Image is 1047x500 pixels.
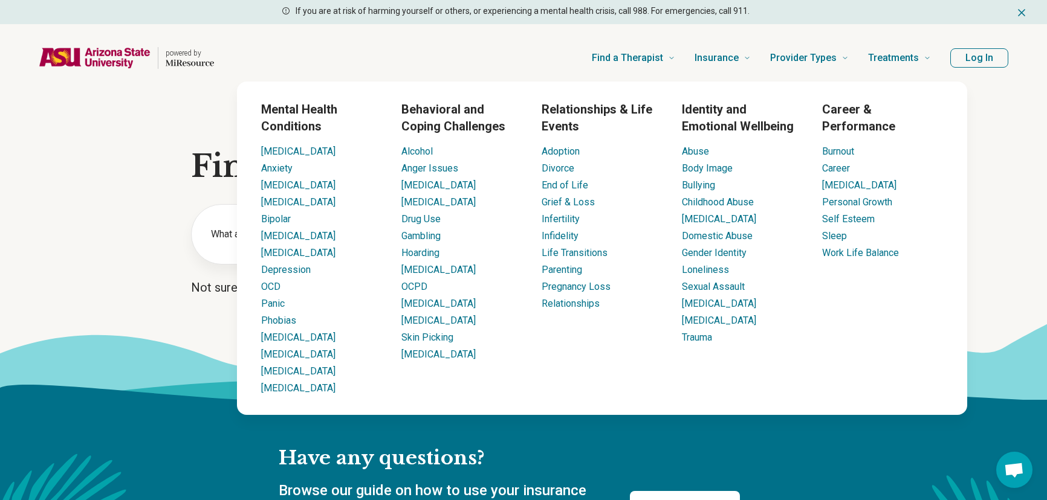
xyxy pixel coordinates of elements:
a: Personal Growth [822,196,892,208]
span: Find a Therapist [592,50,663,66]
h3: Mental Health Conditions [261,101,382,135]
a: Work Life Balance [822,247,899,258]
a: Phobias [261,315,296,326]
a: Find a Therapist [592,34,675,82]
a: Abuse [682,146,709,157]
a: Sleep [822,230,847,242]
a: [MEDICAL_DATA] [682,315,756,326]
h2: Have any questions? [279,446,740,471]
a: [MEDICAL_DATA] [261,146,335,157]
a: Sexual Assault [682,281,745,292]
a: Anxiety [261,162,293,174]
a: [MEDICAL_DATA] [261,348,335,360]
a: [MEDICAL_DATA] [401,315,476,326]
a: Body Image [682,162,733,174]
a: Bipolar [261,213,291,225]
a: Career [822,162,850,174]
a: Childhood Abuse [682,196,754,208]
a: Infidelity [542,230,579,242]
a: Drug Use [401,213,441,225]
a: Treatments [868,34,931,82]
div: Find a Therapist [164,82,1040,415]
div: Open chat [996,452,1032,488]
h3: Behavioral and Coping Challenges [401,101,522,135]
p: If you are at risk of harming yourself or others, or experiencing a mental health crisis, call 98... [296,5,750,18]
a: [MEDICAL_DATA] [261,230,335,242]
button: Log In [950,48,1008,68]
a: Adoption [542,146,580,157]
a: Parenting [542,264,582,275]
span: Provider Types [770,50,837,66]
a: [MEDICAL_DATA] [822,179,896,191]
a: [MEDICAL_DATA] [401,196,476,208]
a: [MEDICAL_DATA] [261,382,335,394]
a: End of Life [542,179,588,191]
a: Life Transitions [542,247,608,258]
a: Trauma [682,332,712,343]
a: Bullying [682,179,715,191]
a: Loneliness [682,264,729,275]
a: Depression [261,264,311,275]
h3: Identity and Emotional Wellbeing [682,101,803,135]
a: Provider Types [770,34,849,82]
a: [MEDICAL_DATA] [401,298,476,309]
span: Insurance [695,50,739,66]
a: Burnout [822,146,854,157]
a: [MEDICAL_DATA] [261,365,335,377]
a: Hoarding [401,247,439,258]
a: Grief & Loss [542,196,595,208]
a: [MEDICAL_DATA] [401,264,476,275]
a: Relationships [542,298,600,309]
a: OCPD [401,281,427,292]
a: [MEDICAL_DATA] [261,332,335,343]
a: [MEDICAL_DATA] [682,298,756,309]
a: Skin Picking [401,332,453,343]
a: Home page [39,39,214,77]
a: Gender Identity [682,247,747,258]
a: [MEDICAL_DATA] [401,348,476,360]
a: Divorce [542,162,574,174]
a: [MEDICAL_DATA] [682,213,756,225]
h3: Career & Performance [822,101,943,135]
a: Alcohol [401,146,433,157]
a: [MEDICAL_DATA] [261,196,335,208]
a: Panic [261,298,285,309]
a: Anger Issues [401,162,458,174]
a: Domestic Abuse [682,230,753,242]
a: Insurance [695,34,751,82]
button: Dismiss [1016,5,1028,19]
span: Treatments [868,50,919,66]
a: Gambling [401,230,441,242]
a: Infertility [542,213,580,225]
a: OCD [261,281,280,292]
a: Pregnancy Loss [542,281,611,292]
a: [MEDICAL_DATA] [401,179,476,191]
a: [MEDICAL_DATA] [261,247,335,258]
h3: Relationships & Life Events [542,101,663,135]
a: [MEDICAL_DATA] [261,179,335,191]
a: Self Esteem [822,213,875,225]
p: powered by [166,48,214,58]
